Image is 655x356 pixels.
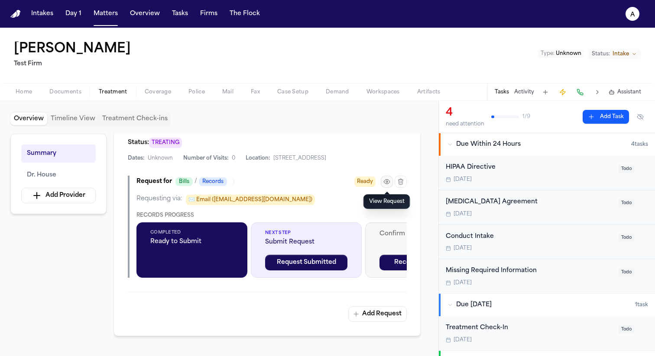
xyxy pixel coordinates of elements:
[619,165,634,173] span: Todo
[556,51,581,56] span: Unknown
[417,89,441,96] span: Artifacts
[21,188,96,203] button: Add Provider
[136,195,182,205] span: Requesting via:
[439,225,655,260] div: Open task: Conduct Intake
[150,229,233,236] span: Completed
[145,89,171,96] span: Coverage
[10,10,21,18] a: Home
[99,89,127,96] span: Treatment
[495,89,509,96] button: Tasks
[439,316,655,350] div: Open task: Treatment Check-In
[183,155,228,162] span: Number of Visits:
[175,177,193,186] span: Bills
[583,110,629,124] button: Add Task
[273,155,326,162] span: [STREET_ADDRESS]
[446,106,484,120] div: 4
[126,6,163,22] button: Overview
[366,89,400,96] span: Workspaces
[28,6,57,22] button: Intakes
[265,255,347,270] button: Request Submitted
[14,42,131,57] h1: [PERSON_NAME]
[379,255,462,270] button: Record Received
[199,177,227,186] span: Records
[454,279,472,286] span: [DATE]
[62,6,85,22] button: Day 1
[538,49,584,58] button: Edit Type: Unknown
[522,113,530,120] span: 1 / 9
[439,259,655,293] div: Open task: Missing Required Information
[446,197,613,207] div: [MEDICAL_DATA] Agreement
[90,6,121,22] button: Matters
[10,113,47,125] button: Overview
[541,51,554,56] span: Type :
[148,155,173,162] span: Unknown
[128,139,149,146] span: Status:
[454,176,472,183] span: [DATE]
[446,121,484,128] div: need attention
[186,195,315,205] span: ✉️ Email ([EMAIL_ADDRESS][DOMAIN_NAME])
[136,213,194,218] span: Records Progress
[632,110,648,124] button: Hide completed tasks (⌘⇧H)
[326,89,349,96] span: Demand
[354,176,376,187] span: Ready
[136,177,172,186] span: Request for
[188,89,205,96] span: Police
[454,245,472,252] span: [DATE]
[446,163,613,173] div: HIPAA Directive
[21,166,96,184] button: Dr. House
[619,234,634,242] span: Todo
[619,325,634,334] span: Todo
[14,59,134,69] h2: Test Firm
[539,86,551,98] button: Add Task
[195,177,197,186] span: /
[232,155,235,162] span: 0
[246,155,270,162] span: Location:
[150,237,233,246] span: Ready to Submit
[226,6,263,22] button: The Flock
[128,155,144,162] span: Dates:
[251,89,260,96] span: Fax
[14,42,131,57] button: Edit matter name
[439,190,655,225] div: Open task: Retainer Agreement
[99,113,171,125] button: Treatment Check-ins
[277,89,308,96] span: Case Setup
[613,51,629,58] span: Intake
[557,86,569,98] button: Create Immediate Task
[197,6,221,22] button: Firms
[363,194,410,209] div: View Request
[454,211,472,218] span: [DATE]
[21,144,96,163] button: Summary
[446,266,613,276] div: Missing Required Information
[47,113,99,125] button: Timeline View
[456,140,521,149] span: Due Within 24 Hours
[635,301,648,308] span: 1 task
[609,89,641,96] button: Assistant
[619,199,634,207] span: Todo
[592,51,610,58] span: Status:
[456,301,492,309] span: Due [DATE]
[439,156,655,190] div: Open task: HIPAA Directive
[587,49,641,59] button: Change status from Intake
[10,10,21,18] img: Finch Logo
[265,238,347,247] span: Submit Request
[631,141,648,148] span: 4 task s
[16,89,32,96] span: Home
[49,89,81,96] span: Documents
[619,268,634,276] span: Todo
[454,337,472,343] span: [DATE]
[446,232,613,242] div: Conduct Intake
[222,89,233,96] span: Mail
[439,294,655,316] button: Due [DATE]1task
[617,89,641,96] span: Assistant
[169,6,191,22] button: Tasks
[439,133,655,156] button: Due Within 24 Hours4tasks
[348,306,407,322] button: Add Request
[379,230,462,238] span: Confirm Receipt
